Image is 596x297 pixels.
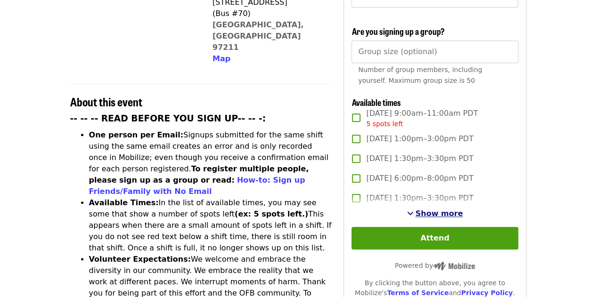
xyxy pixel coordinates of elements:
strong: One person per Email: [89,130,184,139]
span: Available times [351,96,400,108]
button: See more timeslots [407,208,463,219]
span: [DATE] 1:30pm–3:30pm PDT [366,193,473,204]
span: About this event [70,93,142,110]
span: Powered by [395,262,475,269]
strong: (ex: 5 spots left.) [235,209,308,218]
span: Number of group members, including yourself. Maximum group size is 50 [358,66,482,84]
a: Terms of Service [387,289,449,297]
span: [DATE] 1:00pm–3:00pm PDT [366,133,473,144]
a: [GEOGRAPHIC_DATA], [GEOGRAPHIC_DATA] 97211 [212,20,304,52]
span: Show more [416,209,463,218]
li: Signups submitted for the same shift using the same email creates an error and is only recorded o... [89,129,333,197]
div: (Bus #70) [212,8,325,19]
a: How-to: Sign up Friends/Family with No Email [89,176,305,196]
span: [DATE] 9:00am–11:00am PDT [366,108,478,129]
button: Map [212,53,230,64]
strong: -- -- -- READ BEFORE YOU SIGN UP-- -- -: [70,113,266,123]
strong: To register multiple people, please sign up as a group or read: [89,164,309,185]
span: [DATE] 6:00pm–8:00pm PDT [366,173,473,184]
strong: Volunteer Expectations: [89,255,191,264]
span: 5 spots left [366,120,403,128]
span: Are you signing up a group? [351,25,444,37]
img: Powered by Mobilize [433,262,475,270]
a: Privacy Policy [461,289,513,297]
strong: Available Times: [89,198,159,207]
span: [DATE] 1:30pm–3:30pm PDT [366,153,473,164]
input: [object Object] [351,40,518,63]
li: In the list of available times, you may see some that show a number of spots left This appears wh... [89,197,333,254]
span: Map [212,54,230,63]
button: Attend [351,227,518,249]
